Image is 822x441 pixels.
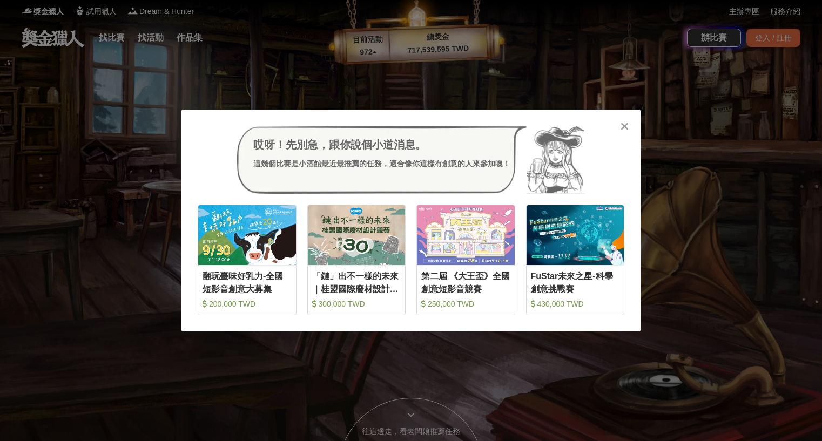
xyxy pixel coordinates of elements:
div: 300,000 TWD [312,298,401,309]
a: Cover Image第二屆 《大王盃》全國創意短影音競賽 250,000 TWD [416,205,515,315]
img: Cover Image [527,205,624,265]
div: 第二屆 《大王盃》全國創意短影音競賽 [421,270,510,294]
div: FuStar未來之星-科學創意挑戰賽 [531,270,620,294]
div: 這幾個比賽是小酒館最近最推薦的任務，適合像你這樣有創意的人來參加噢！ [253,158,510,169]
a: Cover ImageFuStar未來之星-科學創意挑戰賽 430,000 TWD [526,205,625,315]
a: Cover Image「鏈」出不一樣的未來｜桂盟國際廢材設計競賽 300,000 TWD [307,205,406,315]
div: 250,000 TWD [421,298,510,309]
div: 「鏈」出不一樣的未來｜桂盟國際廢材設計競賽 [312,270,401,294]
div: 翻玩臺味好乳力-全國短影音創意大募集 [203,270,292,294]
img: Cover Image [198,205,296,265]
img: Cover Image [417,205,515,265]
div: 430,000 TWD [531,298,620,309]
div: 200,000 TWD [203,298,292,309]
img: Avatar [527,126,585,194]
a: Cover Image翻玩臺味好乳力-全國短影音創意大募集 200,000 TWD [198,205,297,315]
div: 哎呀！先別急，跟你說個小道消息。 [253,137,510,153]
img: Cover Image [308,205,406,265]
